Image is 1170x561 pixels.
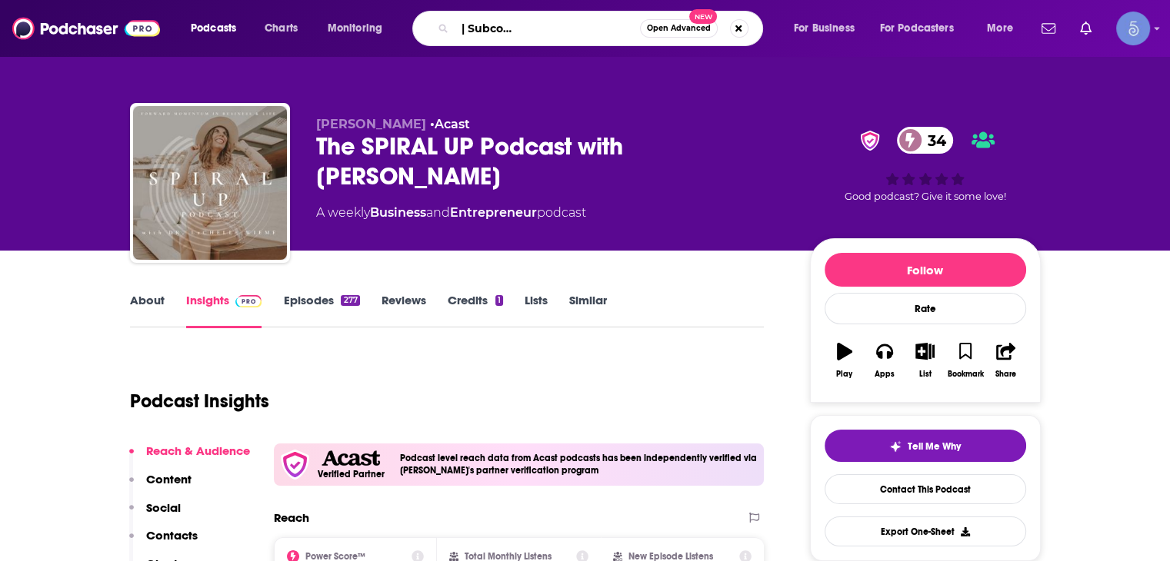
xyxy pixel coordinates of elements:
p: Content [146,472,192,486]
a: Credits1 [448,293,503,328]
span: More [987,18,1013,39]
img: verfied icon [280,450,310,480]
a: Entrepreneur [450,205,537,220]
a: Show notifications dropdown [1035,15,1062,41]
a: Show notifications dropdown [1074,15,1098,41]
button: Bookmark [945,333,985,388]
button: Show profile menu [1116,12,1150,45]
button: Reach & Audience [129,443,250,472]
p: Contacts [146,528,198,543]
div: Share [995,370,1016,379]
button: Content [129,472,192,500]
div: Play [836,370,852,379]
button: List [905,333,945,388]
div: Rate [825,293,1026,324]
button: Export One-Sheet [825,516,1026,546]
p: Reach & Audience [146,443,250,458]
span: Monitoring [328,18,382,39]
a: Charts [255,16,307,41]
span: Podcasts [191,18,236,39]
a: Lists [525,293,548,328]
a: Acast [435,117,470,131]
img: tell me why sparkle [889,440,902,453]
a: About [130,293,165,328]
button: Play [825,333,865,388]
button: Social [129,500,181,529]
button: open menu [870,16,976,41]
span: 34 [912,127,954,154]
h5: Verified Partner [318,470,385,479]
a: Episodes277 [283,293,359,328]
button: Share [985,333,1025,388]
button: open menu [180,16,256,41]
span: Logged in as Spiral5-G1 [1116,12,1150,45]
img: The SPIRAL UP Podcast with LaChelle Wieme [133,106,287,260]
a: Similar [569,293,607,328]
h4: Podcast level reach data from Acast podcasts has been independently verified via [PERSON_NAME]'s ... [400,453,758,476]
span: Good podcast? Give it some love! [845,191,1006,202]
h1: Podcast Insights [130,390,269,413]
span: For Business [794,18,855,39]
div: verified Badge34Good podcast? Give it some love! [810,117,1041,212]
span: Charts [265,18,298,39]
input: Search podcasts, credits, & more... [455,16,640,41]
span: New [689,9,717,24]
div: 1 [495,295,503,306]
img: verified Badge [855,131,885,151]
img: User Profile [1116,12,1150,45]
button: Apps [865,333,905,388]
span: and [426,205,450,220]
a: 34 [897,127,954,154]
a: Contact This Podcast [825,474,1026,504]
img: Podchaser - Follow, Share and Rate Podcasts [12,14,160,43]
span: [PERSON_NAME] [316,117,426,131]
img: Podchaser Pro [235,295,262,307]
div: 277 [341,295,359,306]
button: open menu [783,16,874,41]
span: For Podcasters [880,18,954,39]
div: Apps [875,370,895,379]
button: Contacts [129,528,198,556]
div: A weekly podcast [316,204,586,222]
div: List [919,370,932,379]
a: InsightsPodchaser Pro [186,293,262,328]
a: Reviews [382,293,426,328]
span: Open Advanced [647,25,711,32]
h2: Reach [274,510,309,525]
a: Business [370,205,426,220]
button: tell me why sparkleTell Me Why [825,430,1026,462]
button: open menu [317,16,402,41]
img: Acast [322,450,380,466]
button: open menu [976,16,1032,41]
div: Bookmark [947,370,983,379]
p: Social [146,500,181,515]
button: Open AdvancedNew [640,19,718,38]
span: • [430,117,470,131]
span: Tell Me Why [908,440,961,453]
div: Search podcasts, credits, & more... [427,11,778,46]
button: Follow [825,253,1026,287]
